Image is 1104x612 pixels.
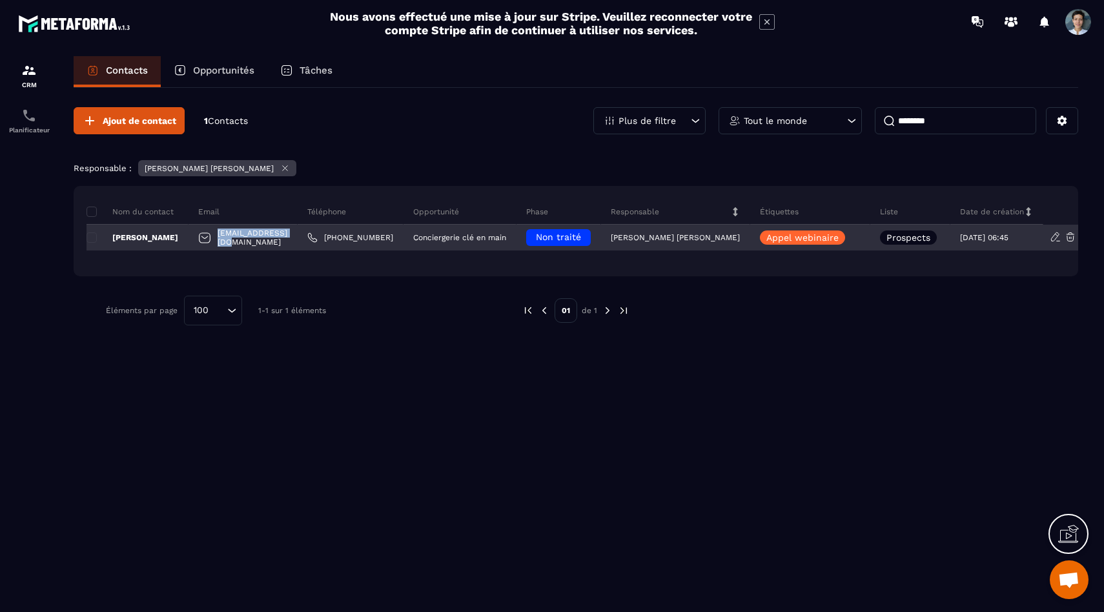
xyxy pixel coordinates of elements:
p: [PERSON_NAME] [PERSON_NAME] [145,164,274,173]
p: 01 [555,298,577,323]
p: [PERSON_NAME] [87,232,178,243]
p: Appel webinaire [766,233,839,242]
input: Search for option [213,303,224,318]
img: next [618,305,629,316]
p: Email [198,207,220,217]
a: Tâches [267,56,345,87]
img: next [602,305,613,316]
p: Tout le monde [744,116,807,125]
a: schedulerschedulerPlanificateur [3,98,55,143]
p: Date de création [960,207,1024,217]
a: Opportunités [161,56,267,87]
img: formation [21,63,37,78]
p: Téléphone [307,207,346,217]
p: Liste [880,207,898,217]
p: Éléments par page [106,306,178,315]
span: Contacts [208,116,248,126]
p: Planificateur [3,127,55,134]
img: scheduler [21,108,37,123]
p: [PERSON_NAME] [PERSON_NAME] [611,233,740,242]
p: Responsable : [74,163,132,173]
span: Ajout de contact [103,114,176,127]
img: prev [538,305,550,316]
p: de 1 [582,305,597,316]
a: Contacts [74,56,161,87]
span: Non traité [536,232,581,242]
p: Phase [526,207,548,217]
a: [PHONE_NUMBER] [307,232,393,243]
span: 100 [189,303,213,318]
p: Tâches [300,65,332,76]
p: CRM [3,81,55,88]
p: Contacts [106,65,148,76]
img: logo [18,12,134,36]
img: prev [522,305,534,316]
p: Opportunités [193,65,254,76]
p: Prospects [886,233,930,242]
a: formationformationCRM [3,53,55,98]
div: Ouvrir le chat [1050,560,1089,599]
div: Search for option [184,296,242,325]
p: 1-1 sur 1 éléments [258,306,326,315]
p: Conciergerie clé en main [413,233,506,242]
p: 1 [204,115,248,127]
p: Nom du contact [87,207,174,217]
p: Responsable [611,207,659,217]
p: Plus de filtre [618,116,676,125]
p: [DATE] 06:45 [960,233,1008,242]
p: Opportunité [413,207,459,217]
h2: Nous avons effectué une mise à jour sur Stripe. Veuillez reconnecter votre compte Stripe afin de ... [329,10,753,37]
button: Ajout de contact [74,107,185,134]
p: Étiquettes [760,207,799,217]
